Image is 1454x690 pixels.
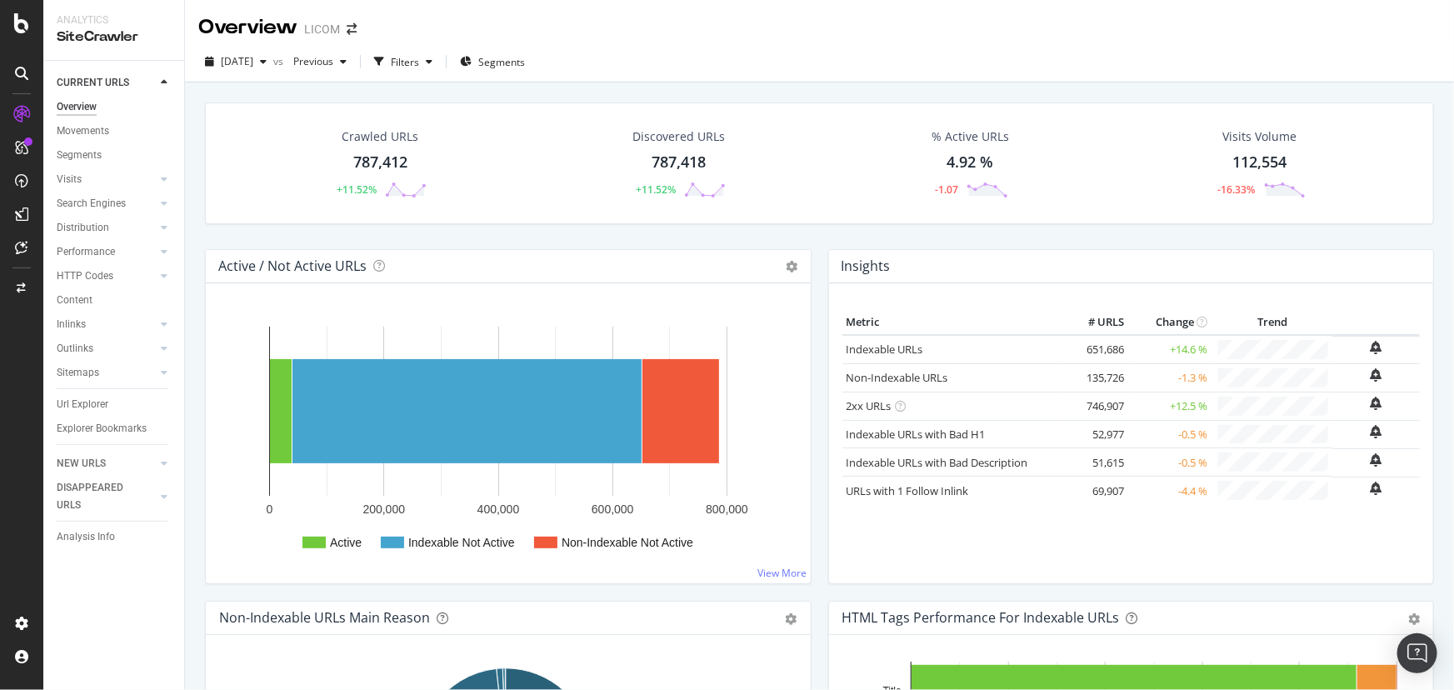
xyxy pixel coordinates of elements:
div: gear [786,613,797,625]
div: LICOM [304,21,340,37]
text: Indexable Not Active [408,536,515,549]
a: View More [758,566,807,580]
div: HTML Tags Performance for Indexable URLs [842,609,1120,626]
div: Sitemaps [57,364,99,382]
a: Url Explorer [57,396,172,413]
a: Content [57,292,172,309]
a: Movements [57,122,172,140]
text: 800,000 [706,502,748,516]
div: HTTP Codes [57,267,113,285]
td: -1.3 % [1129,363,1212,392]
div: -16.33% [1218,182,1256,197]
h4: Active / Not Active URLs [218,255,367,277]
div: Distribution [57,219,109,237]
a: Analysis Info [57,528,172,546]
text: Active [330,536,362,549]
div: arrow-right-arrow-left [347,23,357,35]
div: % Active URLs [932,128,1009,145]
button: Previous [287,48,353,75]
th: Trend [1212,310,1332,335]
td: -0.5 % [1129,420,1212,448]
i: Options [787,261,798,272]
div: Overview [57,98,97,116]
a: Distribution [57,219,156,237]
div: bell-plus [1371,341,1382,354]
text: 600,000 [592,502,634,516]
div: bell-plus [1371,425,1382,438]
div: Content [57,292,92,309]
div: 112,554 [1233,152,1287,173]
a: Indexable URLs with Bad Description [847,455,1028,470]
a: Explorer Bookmarks [57,420,172,437]
a: Performance [57,243,156,261]
div: Visits Volume [1223,128,1297,145]
div: CURRENT URLS [57,74,129,92]
h4: Insights [842,255,891,277]
div: Visits [57,171,82,188]
a: HTTP Codes [57,267,156,285]
a: DISAPPEARED URLS [57,479,156,514]
a: URLs with 1 Follow Inlink [847,483,969,498]
div: DISAPPEARED URLS [57,479,141,514]
div: gear [1408,613,1420,625]
div: Overview [198,13,297,42]
text: 0 [267,502,273,516]
span: 2025 Aug. 15th [221,54,253,68]
div: Open Intercom Messenger [1397,633,1437,673]
div: bell-plus [1371,368,1382,382]
td: 746,907 [1062,392,1129,420]
div: 787,418 [652,152,707,173]
div: Crawled URLs [342,128,418,145]
a: Segments [57,147,172,164]
td: 51,615 [1062,448,1129,477]
div: Url Explorer [57,396,108,413]
text: 400,000 [477,502,520,516]
div: Search Engines [57,195,126,212]
text: Non-Indexable Not Active [562,536,693,549]
button: Filters [367,48,439,75]
div: 787,412 [353,152,407,173]
td: +14.6 % [1129,335,1212,363]
td: 135,726 [1062,363,1129,392]
a: 2xx URLs [847,398,892,413]
div: Segments [57,147,102,164]
td: 52,977 [1062,420,1129,448]
th: # URLS [1062,310,1129,335]
div: Inlinks [57,316,86,333]
a: Inlinks [57,316,156,333]
div: Non-Indexable URLs Main Reason [219,609,430,626]
a: Indexable URLs [847,342,923,357]
div: Filters [391,55,419,69]
div: bell-plus [1371,453,1382,467]
div: Analysis Info [57,528,115,546]
th: Metric [842,310,1062,335]
th: Change [1129,310,1212,335]
div: -1.07 [935,182,958,197]
a: Non-Indexable URLs [847,370,948,385]
div: +11.52% [337,182,377,197]
span: Previous [287,54,333,68]
div: Movements [57,122,109,140]
td: -4.4 % [1129,477,1212,504]
a: Overview [57,98,172,116]
button: Segments [453,48,532,75]
a: Search Engines [57,195,156,212]
div: bell-plus [1371,397,1382,410]
div: 4.92 % [947,152,993,173]
a: Visits [57,171,156,188]
div: Discovered URLs [633,128,726,145]
td: -0.5 % [1129,448,1212,477]
a: Indexable URLs with Bad H1 [847,427,986,442]
td: 69,907 [1062,477,1129,504]
div: NEW URLS [57,455,106,472]
td: +12.5 % [1129,392,1212,420]
div: Performance [57,243,115,261]
td: 651,686 [1062,335,1129,363]
text: 200,000 [362,502,405,516]
span: vs [273,54,287,68]
div: Analytics [57,13,171,27]
svg: A chart. [219,310,792,570]
span: Segments [478,55,525,69]
div: SiteCrawler [57,27,171,47]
